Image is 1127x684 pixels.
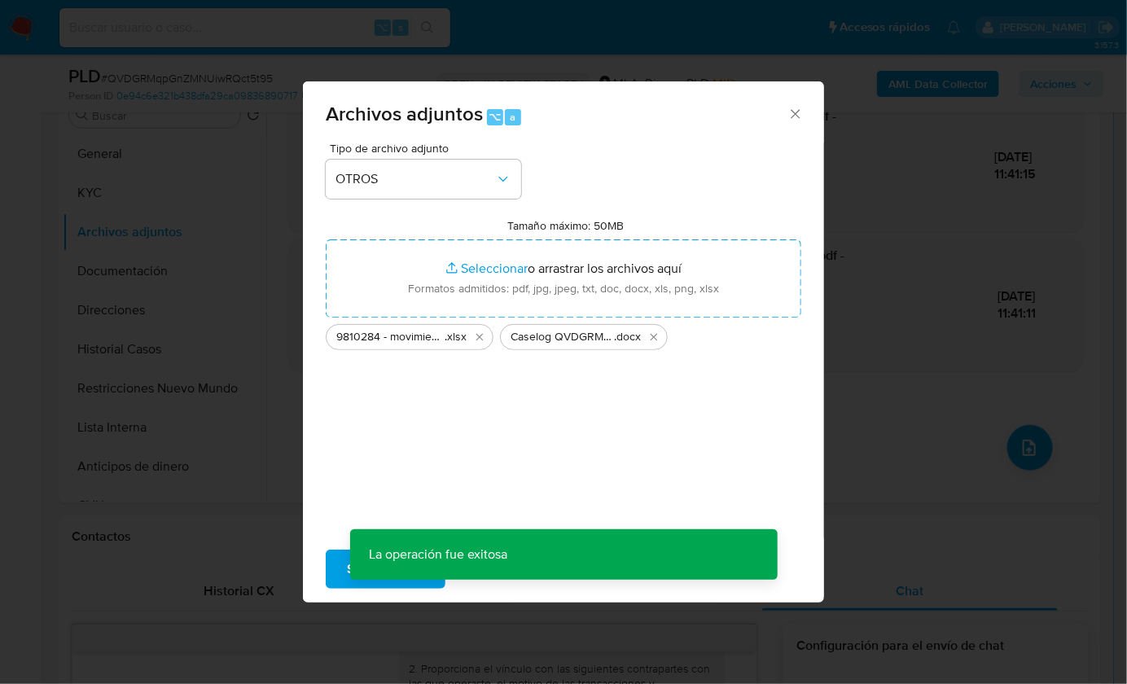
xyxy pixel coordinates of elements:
label: Tamaño máximo: 50MB [508,218,625,233]
span: Subir archivo [347,551,424,587]
span: a [510,109,515,125]
button: Eliminar Caselog QVDGRMqpGnZMNUiwRQct5t95_2025_08_19_19_55_07.docx [644,327,664,347]
span: OTROS [335,171,495,187]
button: Eliminar 9810284 - movimientos.xlsx [470,327,489,347]
span: .docx [614,329,641,345]
span: 9810284 - movimientos [336,329,445,345]
span: Cancelar [473,551,526,587]
span: ⌥ [489,109,501,125]
span: Caselog QVDGRMqpGnZMNUiwRQct5t95_2025_08_19_19_55_07 [511,329,614,345]
p: La operación fue exitosa [350,529,528,580]
button: OTROS [326,160,521,199]
span: Tipo de archivo adjunto [330,142,525,154]
button: Cerrar [787,106,802,121]
span: .xlsx [445,329,467,345]
button: Subir archivo [326,550,445,589]
span: Archivos adjuntos [326,99,483,128]
ul: Archivos seleccionados [326,318,801,350]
